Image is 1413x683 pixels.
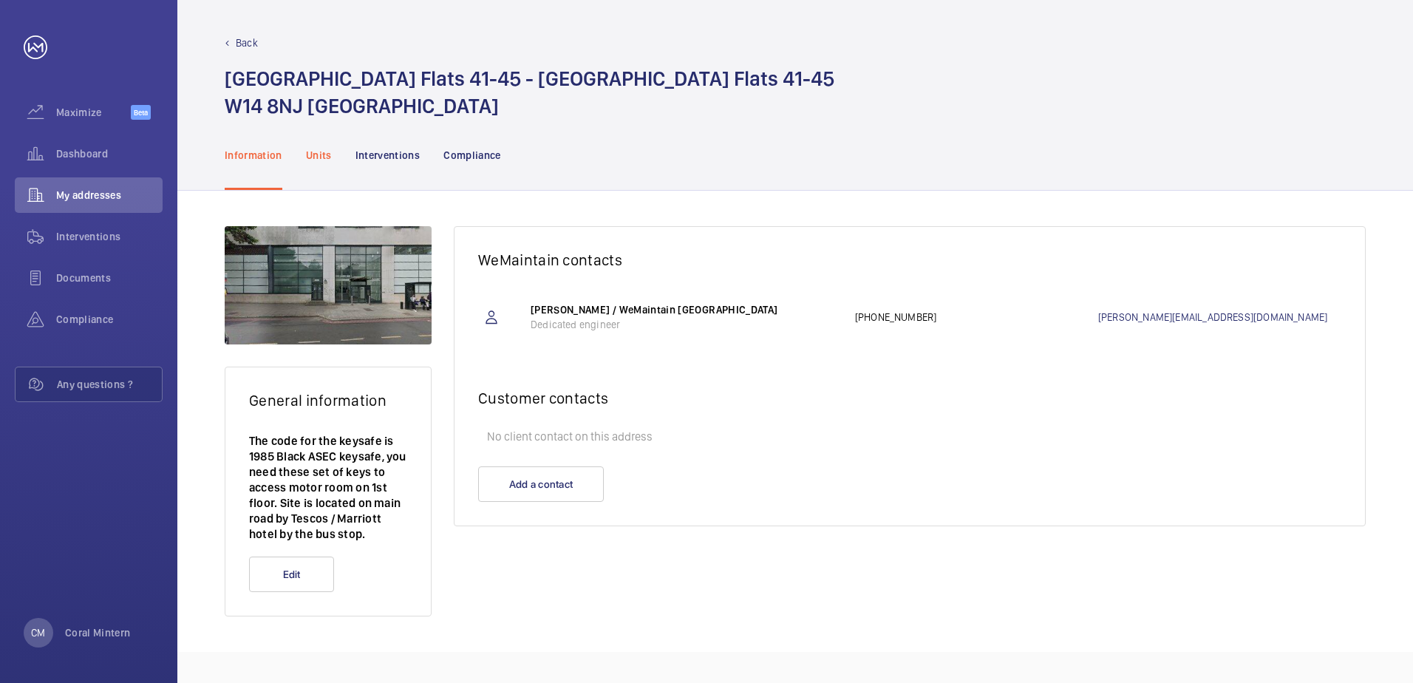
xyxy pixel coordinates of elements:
[31,625,45,640] p: CM
[355,148,421,163] p: Interventions
[57,377,162,392] span: Any questions ?
[443,148,501,163] p: Compliance
[531,317,840,332] p: Dedicated engineer
[478,466,604,502] button: Add a contact
[56,146,163,161] span: Dashboard
[236,35,258,50] p: Back
[1098,310,1341,324] a: [PERSON_NAME][EMAIL_ADDRESS][DOMAIN_NAME]
[478,251,1341,269] h2: WeMaintain contacts
[65,625,131,640] p: Coral Mintern
[249,433,407,542] p: The code for the keysafe is 1985 Black ASEC keysafe, you need these set of keys to access motor r...
[531,302,840,317] p: [PERSON_NAME] / WeMaintain [GEOGRAPHIC_DATA]
[225,148,282,163] p: Information
[478,389,1341,407] h2: Customer contacts
[225,65,834,120] h1: [GEOGRAPHIC_DATA] Flats 41-45 - [GEOGRAPHIC_DATA] Flats 41-45 W14 8NJ [GEOGRAPHIC_DATA]
[306,148,332,163] p: Units
[56,188,163,203] span: My addresses
[56,105,131,120] span: Maximize
[855,310,1098,324] p: [PHONE_NUMBER]
[56,229,163,244] span: Interventions
[249,557,334,592] button: Edit
[56,312,163,327] span: Compliance
[56,271,163,285] span: Documents
[478,422,1341,452] p: No client contact on this address
[131,105,151,120] span: Beta
[249,391,407,410] h2: General information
